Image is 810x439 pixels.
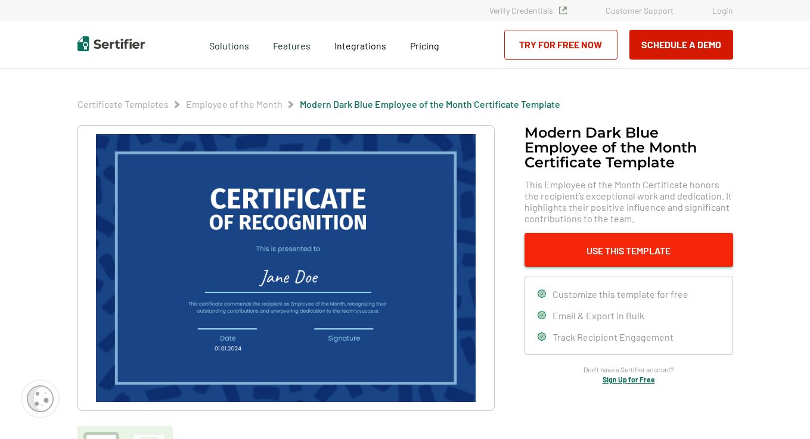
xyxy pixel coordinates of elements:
a: Employee of the Month [186,98,283,110]
a: Login [712,5,733,15]
span: Integrations [334,40,386,51]
img: Cookie Popup Icon [27,385,54,412]
span: Customize this template for free [553,288,688,300]
a: Modern Dark Blue Employee of the Month Certificate Template [300,98,560,110]
img: Verified [559,7,567,14]
a: Try for Free Now [504,30,617,60]
img: Sertifier | Digital Credentialing Platform [77,36,145,51]
a: Certificate Templates [77,98,169,110]
div: Breadcrumb [77,98,560,110]
button: Schedule a Demo [629,30,733,60]
iframe: Chat Widget [750,382,810,439]
span: Features [273,37,311,52]
a: Integrations [334,37,386,52]
h1: Modern Dark Blue Employee of the Month Certificate Template [525,125,733,170]
a: Pricing [410,37,439,52]
span: This Employee of the Month Certificate honors the recipient’s exceptional work and dedication. It... [525,179,733,224]
a: Verify Credentials [489,5,567,15]
button: Use This Template [525,233,733,267]
span: Pricing [410,40,439,51]
a: Sign Up for Free [603,375,655,384]
img: Modern Dark Blue Employee of the Month Certificate Template [96,134,475,402]
span: Don’t have a Sertifier account? [584,364,674,375]
span: Email & Export in Bulk [553,310,644,321]
span: Solutions [209,37,249,52]
a: Customer Support [606,5,674,15]
span: Track Recipient Engagement [553,331,674,343]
